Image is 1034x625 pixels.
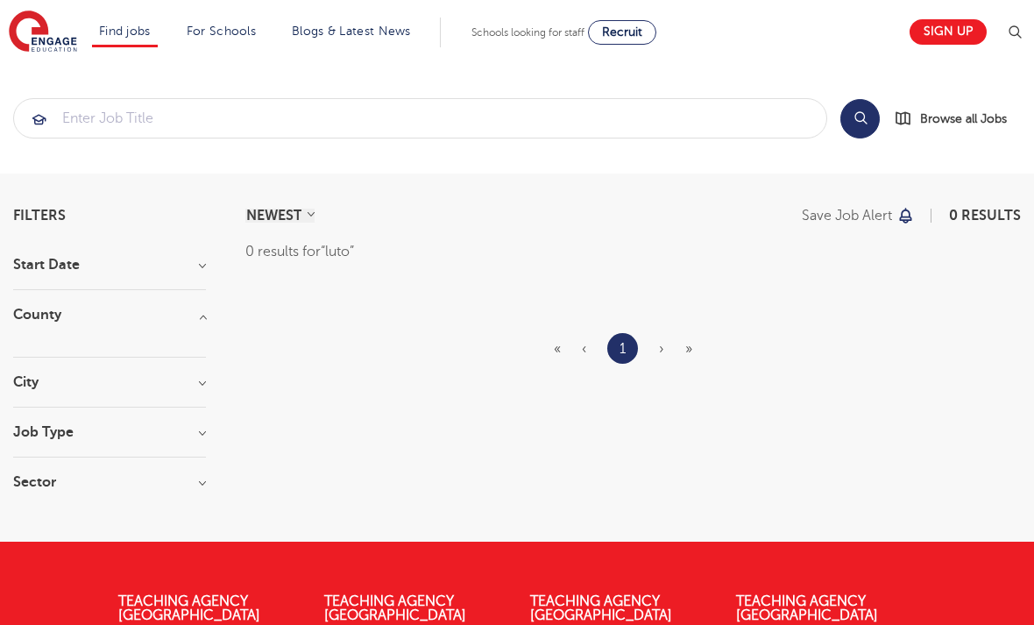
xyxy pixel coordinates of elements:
span: Filters [13,209,66,223]
div: Submit [13,98,827,138]
a: Teaching Agency [GEOGRAPHIC_DATA] [324,593,466,623]
p: Save job alert [802,209,892,223]
a: 1 [620,337,626,360]
a: Teaching Agency [GEOGRAPHIC_DATA] [118,593,260,623]
h3: Job Type [13,425,206,439]
h3: County [13,308,206,322]
div: 0 results for [245,240,1021,263]
a: Sign up [910,19,987,45]
input: Submit [14,99,826,138]
span: 0 results [949,208,1021,224]
span: › [659,341,664,357]
span: Browse all Jobs [920,109,1007,129]
span: « [554,341,561,357]
span: Recruit [602,25,642,39]
span: ‹ [582,341,586,357]
a: Blogs & Latest News [292,25,411,38]
h3: Start Date [13,258,206,272]
a: Teaching Agency [GEOGRAPHIC_DATA] [736,593,878,623]
a: Find jobs [99,25,151,38]
a: For Schools [187,25,256,38]
span: » [685,341,692,357]
q: luto [321,244,354,259]
h3: Sector [13,475,206,489]
a: Browse all Jobs [894,109,1021,129]
button: Search [840,99,880,138]
a: Teaching Agency [GEOGRAPHIC_DATA] [530,593,672,623]
span: Schools looking for staff [471,26,584,39]
img: Engage Education [9,11,77,54]
a: Recruit [588,20,656,45]
h3: City [13,375,206,389]
button: Save job alert [802,209,915,223]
